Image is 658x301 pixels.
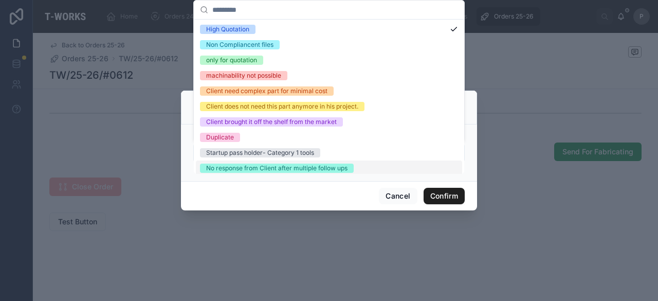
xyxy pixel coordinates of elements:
div: Suggestions [194,20,464,174]
button: Cancel [379,188,417,204]
div: High Quotation [206,25,249,34]
div: Client does not need this part anymore in his project. [206,102,358,111]
div: Client need complex part for minimal cost [206,86,327,96]
div: Client brought it off the shelf from the market [206,117,337,127]
button: Confirm [424,188,465,204]
div: only for quotation [206,56,257,65]
div: Duplicate [206,133,234,142]
div: Non Compliancent files [206,40,273,49]
div: machinability not possible [206,71,281,80]
div: No response from Client after multiple follow ups [206,164,348,173]
div: Startup pass holder- Category 1 tools [206,148,314,157]
button: Select Button [193,143,465,163]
